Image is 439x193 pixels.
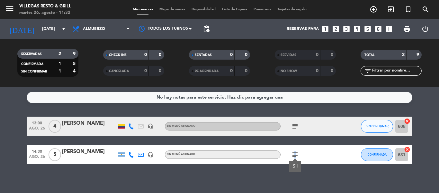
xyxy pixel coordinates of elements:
[219,8,250,11] span: Lista de Espera
[109,53,127,57] span: CHECK INS
[5,4,14,14] i: menu
[60,25,67,33] i: arrow_drop_down
[148,152,153,158] i: headset_mic
[374,25,382,33] i: looks_6
[404,146,410,153] i: cancel
[372,67,421,74] input: Filtrar por nombre...
[291,122,299,130] i: subject
[353,25,361,33] i: looks_4
[195,70,219,73] span: RE AGENDADA
[195,53,212,57] span: SENTADAS
[245,53,249,57] strong: 0
[250,8,274,11] span: Pre-acceso
[167,153,195,156] span: Sin menú asignado
[109,70,129,73] span: CANCELADA
[144,69,147,73] strong: 0
[291,151,299,159] i: subject
[342,25,351,33] i: looks_3
[316,69,318,73] strong: 0
[62,148,117,156] div: [PERSON_NAME]
[404,118,410,124] i: cancel
[83,27,105,31] span: Almuerzo
[58,69,61,73] strong: 1
[159,53,163,57] strong: 0
[19,10,71,16] div: martes 26. agosto - 11:32
[361,148,393,161] button: CONFIRMADA
[29,119,45,126] span: 13:00
[364,67,372,75] i: filter_list
[363,25,372,33] i: looks_5
[370,5,377,13] i: add_circle_outline
[331,69,335,73] strong: 0
[5,22,39,36] i: [DATE]
[5,4,14,16] button: menu
[417,53,420,57] strong: 9
[366,124,389,128] span: SIN CONFIRMAR
[331,53,335,57] strong: 0
[58,62,61,66] strong: 1
[21,53,42,56] span: RESERVADAS
[157,94,283,101] div: No hay notas para este servicio. Haz clic para agregar una
[321,25,329,33] i: looks_one
[245,69,249,73] strong: 0
[422,5,429,13] i: search
[62,119,117,128] div: [PERSON_NAME]
[361,120,393,133] button: SIN CONFIRMAR
[281,70,297,73] span: NO SHOW
[167,125,195,127] span: Sin menú asignado
[159,69,163,73] strong: 0
[73,69,77,73] strong: 4
[230,53,233,57] strong: 0
[403,25,411,33] span: print
[156,8,188,11] span: Mapa de mesas
[21,63,43,66] span: CONFIRMADA
[368,153,387,156] span: CONFIRMADA
[29,126,45,134] span: ago. 26
[230,69,233,73] strong: 0
[21,70,47,73] span: SIN CONFIRMAR
[416,19,434,39] div: LOG OUT
[274,8,310,11] span: Tarjetas de regalo
[364,53,374,57] span: TOTAL
[421,25,429,33] i: power_settings_new
[287,27,319,31] span: Reservas para
[385,25,393,33] i: add_box
[202,25,210,33] span: pending_actions
[316,53,318,57] strong: 0
[404,5,412,13] i: turned_in_not
[73,62,77,66] strong: 5
[29,155,45,162] span: ago. 26
[148,123,153,129] i: headset_mic
[144,53,147,57] strong: 0
[130,8,156,11] span: Mis reservas
[58,52,61,56] strong: 2
[188,8,219,11] span: Disponibilidad
[49,148,61,161] span: 5
[19,3,71,10] div: Villegas Resto & Grill
[49,120,61,133] span: 4
[332,25,340,33] i: looks_two
[293,163,298,170] div: Sil
[29,147,45,155] span: 14:30
[281,53,296,57] span: SERVIDAS
[73,52,77,56] strong: 9
[387,5,395,13] i: exit_to_app
[402,53,405,57] strong: 2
